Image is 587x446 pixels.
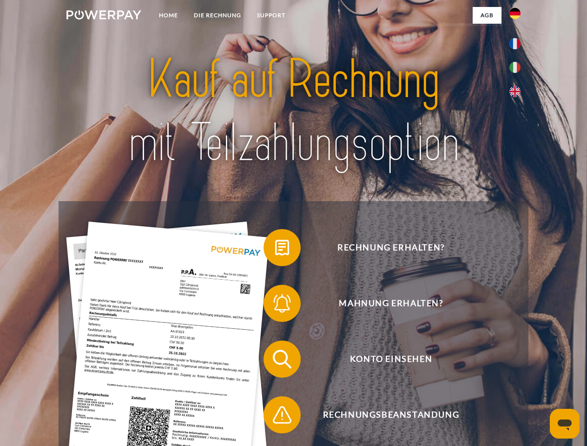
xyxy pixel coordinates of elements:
[270,236,294,259] img: qb_bill.svg
[473,7,501,24] a: agb
[264,285,505,322] button: Mahnung erhalten?
[509,62,521,73] img: it
[509,86,521,97] img: en
[550,409,580,439] iframe: Schaltfläche zum Öffnen des Messaging-Fensters
[277,396,505,433] span: Rechnungsbeanstandung
[89,45,498,178] img: title-powerpay_de.svg
[509,8,521,19] img: de
[264,396,505,433] button: Rechnungsbeanstandung
[270,348,294,371] img: qb_search.svg
[277,229,505,266] span: Rechnung erhalten?
[270,292,294,315] img: qb_bell.svg
[249,7,293,24] a: SUPPORT
[186,7,249,24] a: DIE RECHNUNG
[270,403,294,426] img: qb_warning.svg
[264,341,505,378] button: Konto einsehen
[151,7,186,24] a: Home
[66,10,141,20] img: logo-powerpay-white.svg
[376,23,501,40] a: AGB (Kauf auf Rechnung)
[509,38,521,49] img: fr
[277,341,505,378] span: Konto einsehen
[264,229,505,266] button: Rechnung erhalten?
[277,285,505,322] span: Mahnung erhalten?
